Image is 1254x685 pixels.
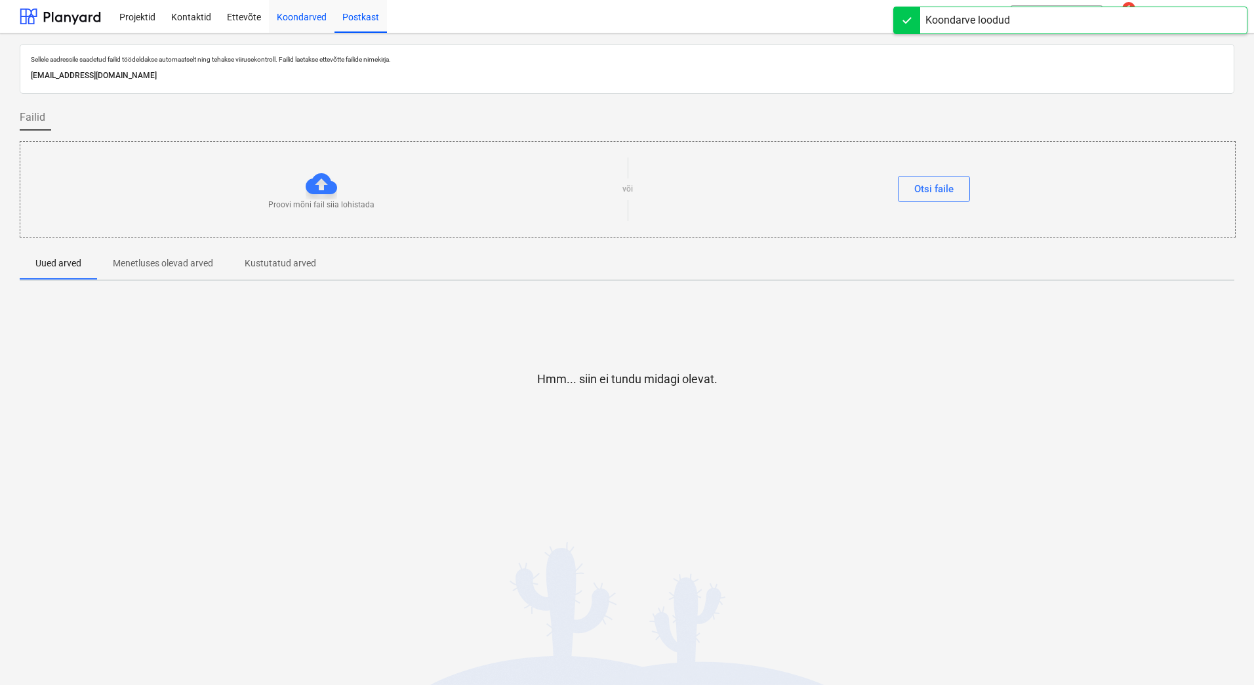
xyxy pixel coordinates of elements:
div: Proovi mõni fail siia lohistadavõiOtsi faile [20,141,1236,238]
div: Koondarve loodud [925,12,1010,28]
p: Proovi mõni fail siia lohistada [268,199,374,211]
p: [EMAIL_ADDRESS][DOMAIN_NAME] [31,69,1223,83]
span: Failid [20,110,45,125]
p: Uued arved [35,257,81,270]
iframe: Chat Widget [1188,622,1254,685]
div: Otsi faile [914,180,954,197]
p: Kustutatud arved [245,257,316,270]
p: Sellele aadressile saadetud failid töödeldakse automaatselt ning tehakse viirusekontroll. Failid ... [31,55,1223,64]
button: Otsi faile [898,176,970,202]
p: Hmm... siin ei tundu midagi olevat. [537,371,718,387]
p: või [622,184,633,195]
p: Menetluses olevad arved [113,257,213,270]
